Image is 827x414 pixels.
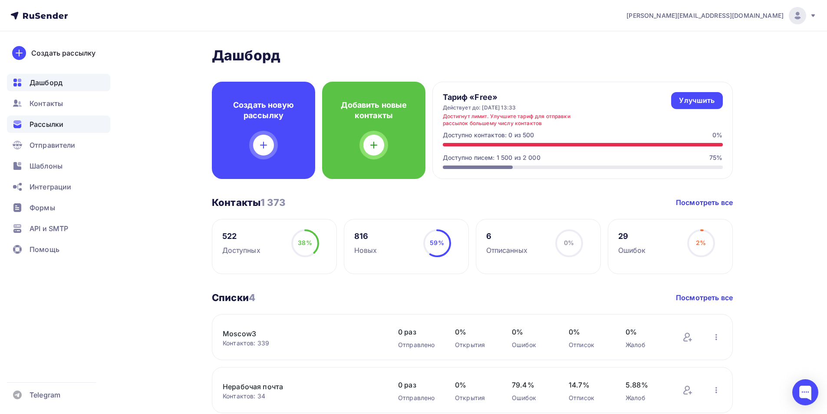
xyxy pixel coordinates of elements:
[30,119,63,129] span: Рассылки
[569,341,608,349] div: Отписок
[7,116,110,133] a: Рассылки
[618,245,646,255] div: Ошибок
[443,92,570,103] h4: Тариф «Free»
[512,327,551,337] span: 0%
[30,223,68,234] span: API и SMTP
[212,196,285,209] h3: Контакты
[430,239,444,246] span: 59%
[223,381,370,392] a: Нерабочая почта
[443,153,540,162] div: Доступно писем: 1 500 из 2 000
[455,380,494,390] span: 0%
[226,100,301,121] h4: Создать новую рассылку
[398,380,438,390] span: 0 раз
[30,244,59,255] span: Помощь
[31,48,96,58] div: Создать рассылку
[443,104,570,111] div: Действует до: [DATE] 13:33
[455,394,494,402] div: Открытия
[512,394,551,402] div: Ошибок
[298,239,312,246] span: 38%
[30,140,76,150] span: Отправители
[676,197,733,208] a: Посмотреть все
[7,136,110,154] a: Отправители
[260,197,285,208] span: 1 373
[398,327,438,337] span: 0 раз
[7,95,110,112] a: Контакты
[679,96,715,106] div: Улучшить
[354,231,377,242] div: 816
[618,231,646,242] div: 29
[443,131,534,139] div: Доступно контактов: 0 из 500
[626,11,784,20] span: [PERSON_NAME][EMAIL_ADDRESS][DOMAIN_NAME]
[249,292,255,303] span: 4
[455,341,494,349] div: Открытия
[676,292,733,303] a: Посмотреть все
[212,47,733,64] h2: Дашборд
[30,390,60,400] span: Telegram
[30,202,55,213] span: Формы
[626,380,665,390] span: 5.88%
[569,394,608,402] div: Отписок
[30,77,63,88] span: Дашборд
[30,161,63,171] span: Шаблоны
[712,131,722,139] div: 0%
[222,245,260,255] div: Доступных
[512,380,551,390] span: 79.4%
[7,157,110,175] a: Шаблоны
[512,341,551,349] div: Ошибок
[223,328,370,339] a: Moscow3
[223,392,381,401] div: Контактов: 34
[336,100,412,121] h4: Добавить новые контакты
[569,380,608,390] span: 14.7%
[7,199,110,216] a: Формы
[30,98,63,109] span: Контакты
[443,113,570,127] div: Достигнут лимит. Улучшите тариф для отправки рассылок большему числу контактов
[222,231,260,242] div: 522
[223,339,381,348] div: Контактов: 339
[212,291,255,304] h3: Списки
[7,74,110,91] a: Дашборд
[696,239,706,246] span: 2%
[569,327,608,337] span: 0%
[486,245,527,255] div: Отписанных
[709,153,722,162] div: 75%
[626,327,665,337] span: 0%
[354,245,377,255] div: Новых
[564,239,574,246] span: 0%
[455,327,494,337] span: 0%
[486,231,527,242] div: 6
[398,341,438,349] div: Отправлено
[626,341,665,349] div: Жалоб
[30,182,71,192] span: Интеграции
[626,7,817,24] a: [PERSON_NAME][EMAIL_ADDRESS][DOMAIN_NAME]
[626,394,665,402] div: Жалоб
[398,394,438,402] div: Отправлено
